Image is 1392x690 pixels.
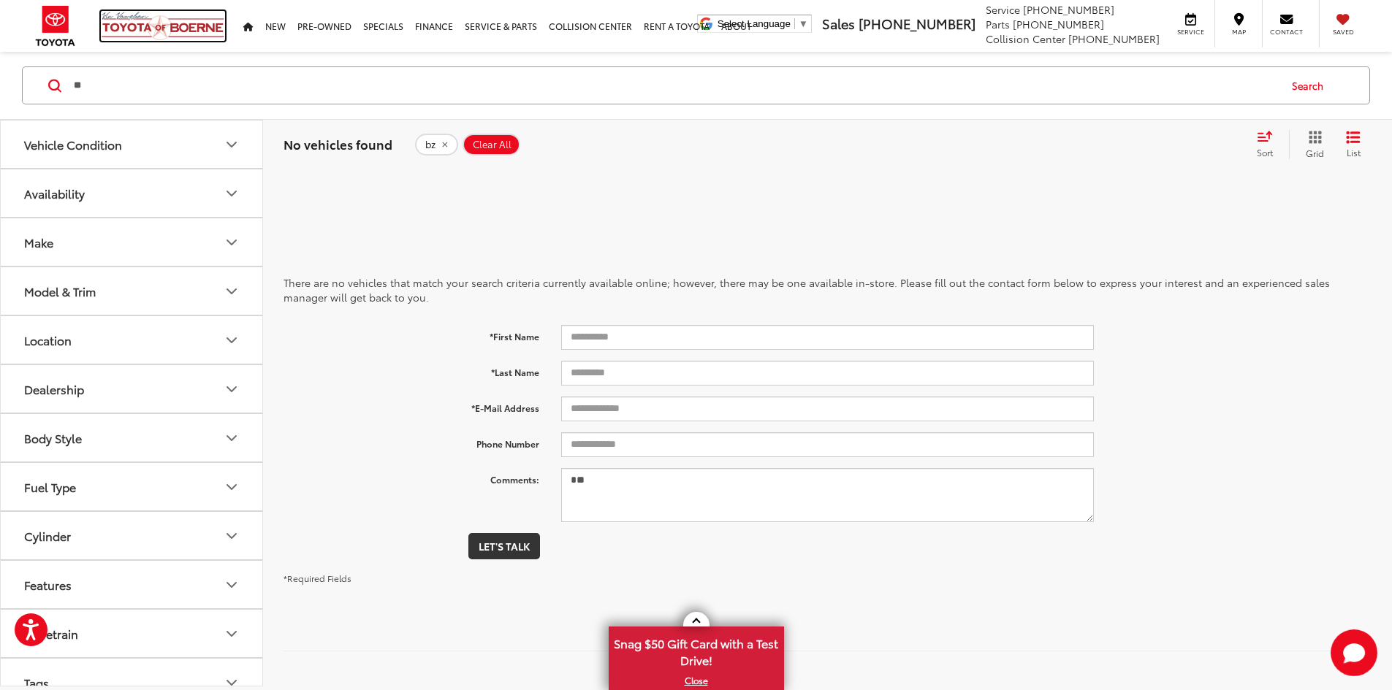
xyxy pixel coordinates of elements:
[1278,67,1345,104] button: Search
[986,31,1065,46] span: Collision Center
[718,18,808,29] a: Select Language​
[1,316,264,364] button: LocationLocation
[1,463,264,510] button: Fuel TypeFuel Type
[1,120,264,168] button: Vehicle ConditionVehicle Condition
[24,235,53,249] div: Make
[718,18,791,29] span: Select Language
[24,186,85,200] div: Availability
[1174,27,1207,37] span: Service
[822,14,855,33] span: Sales
[223,234,240,251] div: Make
[1,169,264,217] button: AvailabilityAvailability
[24,626,78,640] div: Drivetrain
[1068,31,1160,46] span: [PHONE_NUMBER]
[1023,2,1114,17] span: [PHONE_NUMBER]
[1331,629,1377,676] svg: Start Chat
[24,333,72,347] div: Location
[273,361,550,379] label: *Last Name
[223,429,240,447] div: Body Style
[473,139,511,150] span: Clear All
[223,185,240,202] div: Availability
[24,675,49,689] div: Tags
[1,365,264,413] button: DealershipDealership
[1,610,264,657] button: DrivetrainDrivetrain
[1013,17,1104,31] span: [PHONE_NUMBER]
[1,512,264,559] button: CylinderCylinder
[1346,146,1361,158] span: List
[468,533,540,559] button: Let's Talk
[284,572,351,584] small: *Required Fields
[1,414,264,461] button: Body StyleBody Style
[1,267,264,315] button: Model & TrimModel & Trim
[284,135,392,153] span: No vehicles found
[24,284,96,298] div: Model & Trim
[101,11,225,41] img: Vic Vaughan Toyota of Boerne
[1335,130,1372,159] button: List View
[859,14,975,33] span: [PHONE_NUMBER]
[24,578,72,591] div: Features
[1222,27,1255,37] span: Map
[1289,130,1335,159] button: Grid View
[273,325,550,343] label: *First Name
[223,380,240,398] div: Dealership
[1306,147,1324,159] span: Grid
[223,136,240,153] div: Vehicle Condition
[223,576,240,594] div: Features
[463,134,520,156] button: Clear All
[415,134,458,156] button: remove bz
[1327,27,1359,37] span: Saved
[1331,629,1377,676] button: Toggle Chat Window
[24,431,82,445] div: Body Style
[24,382,84,396] div: Dealership
[1,218,264,266] button: MakeMake
[799,18,808,29] span: ▼
[1,561,264,608] button: FeaturesFeatures
[610,628,783,672] span: Snag $50 Gift Card with a Test Drive!
[223,478,240,496] div: Fuel Type
[273,432,550,451] label: Phone Number
[72,68,1278,103] input: Search by Make, Model, or Keyword
[24,480,76,494] div: Fuel Type
[794,18,795,29] span: ​
[24,529,71,543] div: Cylinder
[284,275,1372,304] p: There are no vehicles that match your search criteria currently available online; however, there ...
[986,2,1020,17] span: Service
[273,468,550,486] label: Comments:
[223,527,240,545] div: Cylinder
[986,17,1010,31] span: Parts
[223,625,240,643] div: Drivetrain
[1270,27,1303,37] span: Contact
[24,137,122,151] div: Vehicle Condition
[273,396,550,415] label: *E-Mail Address
[223,283,240,300] div: Model & Trim
[223,331,240,349] div: Location
[1257,146,1273,158] span: Sort
[425,139,436,150] span: bz
[1250,130,1289,159] button: Select sort value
